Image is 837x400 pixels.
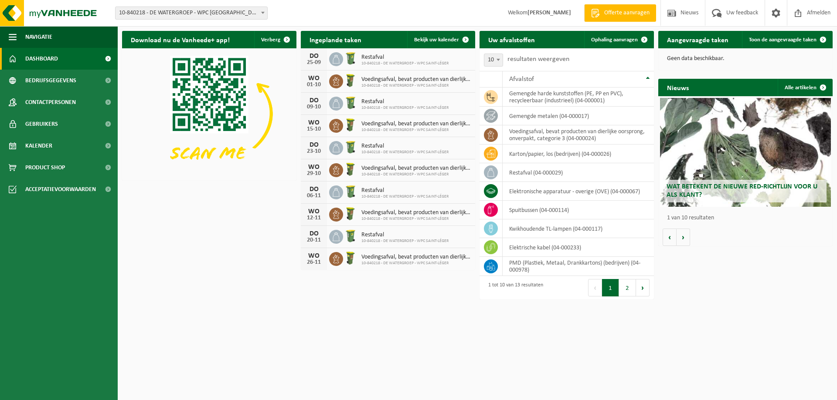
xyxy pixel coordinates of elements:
h2: Aangevraagde taken [658,31,737,48]
div: DO [305,230,323,237]
td: spuitbussen (04-000114) [503,201,654,219]
button: 2 [619,279,636,296]
span: 10-840218 - DE WATERGROEP - WPC SAINT-LÉGER [361,172,471,177]
td: elektrische kabel (04-000233) [503,238,654,257]
div: DO [305,97,323,104]
span: Contactpersonen [25,91,76,113]
span: Acceptatievoorwaarden [25,178,96,200]
p: 1 van 10 resultaten [667,215,828,221]
a: Toon de aangevraagde taken [742,31,832,48]
a: Ophaling aanvragen [584,31,653,48]
p: Geen data beschikbaar. [667,56,824,62]
span: 10-840218 - DE WATERGROEP - WPC SAINT-LÉGER [361,261,471,266]
img: WB-0060-HPE-GN-50 [343,73,358,88]
button: Next [636,279,650,296]
span: Voedingsafval, bevat producten van dierlijke oorsprong, onverpakt, categorie 3 [361,76,471,83]
div: DO [305,141,323,148]
button: Verberg [254,31,296,48]
button: Volgende [677,229,690,246]
div: 06-11 [305,193,323,199]
span: 10-840218 - DE WATERGROEP - WPC SAINT-LÉGER [361,83,471,88]
span: Product Shop [25,157,65,178]
img: WB-0060-HPE-GN-50 [343,162,358,177]
span: Kalender [25,135,52,157]
div: 1 tot 10 van 13 resultaten [484,278,543,297]
a: Wat betekent de nieuwe RED-richtlijn voor u als klant? [660,98,831,207]
td: PMD (Plastiek, Metaal, Drankkartons) (bedrijven) (04-000978) [503,257,654,276]
h2: Nieuws [658,79,697,96]
span: Verberg [261,37,280,43]
td: voedingsafval, bevat producten van dierlijke oorsprong, onverpakt, categorie 3 (04-000024) [503,125,654,145]
div: WO [305,164,323,171]
span: Voedingsafval, bevat producten van dierlijke oorsprong, onverpakt, categorie 3 [361,209,471,216]
span: 10 [484,54,503,66]
a: Bekijk uw kalender [407,31,474,48]
span: 10-840218 - DE WATERGROEP - WPC SAINT-LÉGER [361,128,471,133]
span: Voedingsafval, bevat producten van dierlijke oorsprong, onverpakt, categorie 3 [361,165,471,172]
span: Afvalstof [509,76,534,83]
span: 10-840218 - DE WATERGROEP - WPC SAINT-LÉGER [361,194,449,199]
span: Restafval [361,143,449,150]
div: 20-11 [305,237,323,243]
h2: Uw afvalstoffen [480,31,544,48]
span: Toon de aangevraagde taken [749,37,817,43]
span: 10-840218 - DE WATERGROEP - WPC SAINT-LÉGER [361,239,449,244]
img: WB-0240-HPE-GN-50 [343,140,358,155]
div: 01-10 [305,82,323,88]
div: 09-10 [305,104,323,110]
div: WO [305,252,323,259]
div: 12-11 [305,215,323,221]
div: 23-10 [305,148,323,155]
label: resultaten weergeven [507,56,569,63]
span: Bekijk uw kalender [414,37,459,43]
a: Offerte aanvragen [584,4,656,22]
td: karton/papier, los (bedrijven) (04-000026) [503,145,654,163]
span: Restafval [361,232,449,239]
span: 10-840218 - DE WATERGROEP - WPC SAINT-LÉGER [361,61,449,66]
span: 10-840218 - DE WATERGROEP - WPC SAINT-LÉGER [361,150,449,155]
img: WB-0240-HPE-GN-50 [343,229,358,243]
div: DO [305,186,323,193]
div: 29-10 [305,171,323,177]
button: Previous [588,279,602,296]
span: Dashboard [25,48,58,70]
button: 1 [602,279,619,296]
td: elektronische apparatuur - overige (OVE) (04-000067) [503,182,654,201]
span: 10 [484,54,503,67]
div: DO [305,53,323,60]
img: Download de VHEPlus App [122,48,296,179]
span: 10-840218 - DE WATERGROEP - WPC SAINT-LÉGER [361,105,449,111]
img: WB-0240-HPE-GN-50 [343,51,358,66]
span: Offerte aanvragen [602,9,652,17]
span: Ophaling aanvragen [591,37,638,43]
span: Bedrijfsgegevens [25,70,76,91]
span: Restafval [361,54,449,61]
span: Navigatie [25,26,52,48]
span: 10-840218 - DE WATERGROEP - WPC SAINT-LÉGER [361,216,471,222]
div: WO [305,119,323,126]
td: kwikhoudende TL-lampen (04-000117) [503,219,654,238]
h2: Ingeplande taken [301,31,370,48]
div: 15-10 [305,126,323,132]
span: 10-840218 - DE WATERGROEP - WPC SAINT-LÉGER - SAINT-LÉGER [116,7,267,19]
h2: Download nu de Vanheede+ app! [122,31,238,48]
td: gemengde metalen (04-000017) [503,107,654,125]
span: Restafval [361,98,449,105]
span: Wat betekent de nieuwe RED-richtlijn voor u als klant? [667,183,817,198]
img: WB-0240-HPE-GN-50 [343,184,358,199]
div: WO [305,208,323,215]
img: WB-0060-HPE-GN-50 [343,118,358,132]
td: gemengde harde kunststoffen (PE, PP en PVC), recycleerbaar (industrieel) (04-000001) [503,87,654,107]
img: WB-0240-HPE-GN-50 [343,95,358,110]
div: WO [305,75,323,82]
span: 10-840218 - DE WATERGROEP - WPC SAINT-LÉGER - SAINT-LÉGER [115,7,268,20]
a: Alle artikelen [778,79,832,96]
td: restafval (04-000029) [503,163,654,182]
span: Restafval [361,187,449,194]
span: Gebruikers [25,113,58,135]
button: Vorige [663,229,677,246]
div: 25-09 [305,60,323,66]
span: Voedingsafval, bevat producten van dierlijke oorsprong, onverpakt, categorie 3 [361,254,471,261]
span: Voedingsafval, bevat producten van dierlijke oorsprong, onverpakt, categorie 3 [361,121,471,128]
div: 26-11 [305,259,323,266]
